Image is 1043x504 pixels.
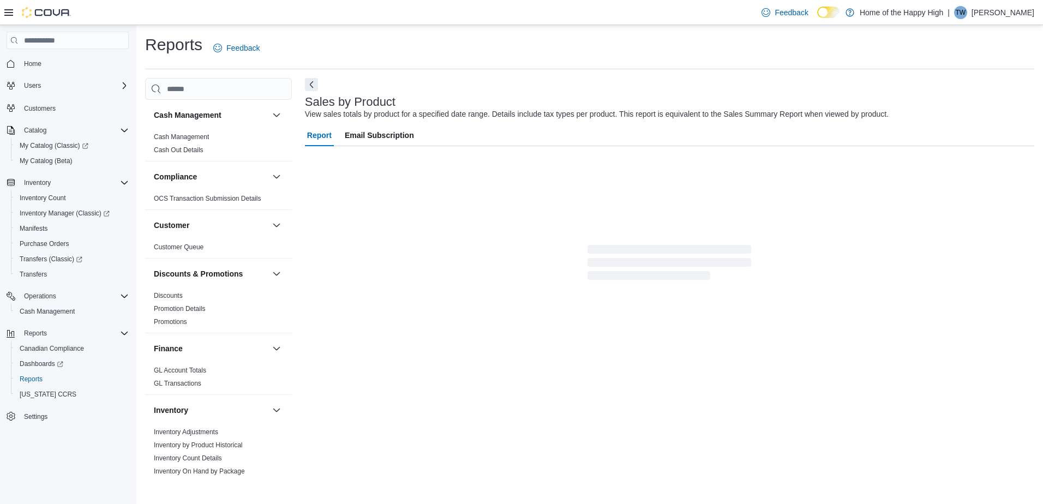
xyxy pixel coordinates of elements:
[20,141,88,150] span: My Catalog (Classic)
[270,267,283,280] button: Discounts & Promotions
[270,170,283,183] button: Compliance
[154,380,201,387] a: GL Transactions
[154,220,189,231] h3: Customer
[22,7,71,18] img: Cova
[270,219,283,232] button: Customer
[15,388,129,401] span: Washington CCRS
[154,467,245,475] a: Inventory On Hand by Package
[24,178,51,187] span: Inventory
[11,251,133,267] a: Transfers (Classic)
[154,243,203,251] span: Customer Queue
[15,305,79,318] a: Cash Management
[11,387,133,402] button: [US_STATE] CCRS
[15,253,87,266] a: Transfers (Classic)
[15,388,81,401] a: [US_STATE] CCRS
[154,454,222,462] a: Inventory Count Details
[20,410,52,423] a: Settings
[20,255,82,263] span: Transfers (Classic)
[154,428,218,436] span: Inventory Adjustments
[15,191,70,205] a: Inventory Count
[154,291,183,300] span: Discounts
[154,367,206,374] a: GL Account Totals
[154,317,187,326] span: Promotions
[2,326,133,341] button: Reports
[270,342,283,355] button: Finance
[20,101,129,115] span: Customers
[154,305,206,313] a: Promotion Details
[24,59,41,68] span: Home
[154,220,268,231] button: Customer
[154,467,245,476] span: Inventory On Hand by Package
[154,194,261,203] span: OCS Transaction Submission Details
[24,292,56,301] span: Operations
[20,344,84,353] span: Canadian Compliance
[270,404,283,417] button: Inventory
[15,237,129,250] span: Purchase Orders
[20,239,69,248] span: Purchase Orders
[154,405,188,416] h3: Inventory
[145,34,202,56] h1: Reports
[11,356,133,371] a: Dashboards
[15,154,129,167] span: My Catalog (Beta)
[154,110,221,121] h3: Cash Management
[145,241,292,258] div: Customer
[11,341,133,356] button: Canadian Compliance
[20,157,73,165] span: My Catalog (Beta)
[15,342,129,355] span: Canadian Compliance
[305,109,889,120] div: View sales totals by product for a specified date range. Details include tax types per product. T...
[15,191,129,205] span: Inventory Count
[15,222,129,235] span: Manifests
[154,343,183,354] h3: Finance
[345,124,414,146] span: Email Subscription
[2,123,133,138] button: Catalog
[209,37,264,59] a: Feedback
[588,247,751,282] span: Loading
[972,6,1034,19] p: [PERSON_NAME]
[24,329,47,338] span: Reports
[20,290,129,303] span: Operations
[11,304,133,319] button: Cash Management
[20,124,129,137] span: Catalog
[7,51,129,453] nav: Complex example
[20,176,129,189] span: Inventory
[154,379,201,388] span: GL Transactions
[20,410,129,423] span: Settings
[11,371,133,387] button: Reports
[15,373,47,386] a: Reports
[20,307,75,316] span: Cash Management
[954,6,967,19] div: Tim Weakley
[154,366,206,375] span: GL Account Totals
[145,289,292,333] div: Discounts & Promotions
[154,292,183,299] a: Discounts
[145,364,292,394] div: Finance
[154,110,268,121] button: Cash Management
[956,6,966,19] span: TW
[20,124,51,137] button: Catalog
[2,409,133,424] button: Settings
[15,207,114,220] a: Inventory Manager (Classic)
[817,7,840,18] input: Dark Mode
[20,102,60,115] a: Customers
[775,7,808,18] span: Feedback
[20,57,129,70] span: Home
[15,305,129,318] span: Cash Management
[11,236,133,251] button: Purchase Orders
[2,78,133,93] button: Users
[154,171,197,182] h3: Compliance
[20,327,51,340] button: Reports
[15,139,93,152] a: My Catalog (Classic)
[11,206,133,221] a: Inventory Manager (Classic)
[20,327,129,340] span: Reports
[154,441,243,449] a: Inventory by Product Historical
[154,133,209,141] span: Cash Management
[154,146,203,154] a: Cash Out Details
[154,268,243,279] h3: Discounts & Promotions
[948,6,950,19] p: |
[154,304,206,313] span: Promotion Details
[154,268,268,279] button: Discounts & Promotions
[20,224,47,233] span: Manifests
[2,56,133,71] button: Home
[15,357,129,370] span: Dashboards
[305,95,395,109] h3: Sales by Product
